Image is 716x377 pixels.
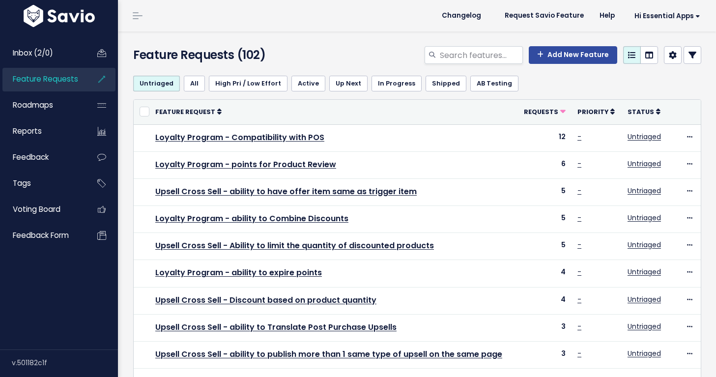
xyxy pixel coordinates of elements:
[2,172,82,195] a: Tags
[517,314,572,341] td: 3
[577,132,581,142] a: -
[13,74,78,84] span: Feature Requests
[2,120,82,143] a: Reports
[2,224,82,247] a: Feedback form
[577,240,581,250] a: -
[628,294,661,304] a: Untriaged
[133,46,313,64] h4: Feature Requests (102)
[517,260,572,287] td: 4
[628,132,661,142] a: Untriaged
[577,108,608,116] span: Priority
[529,46,617,64] a: Add New Feature
[517,206,572,233] td: 5
[628,107,660,116] a: Status
[155,294,376,306] a: Upsell Cross Sell - Discount based on product quantity
[2,146,82,169] a: Feedback
[592,8,623,23] a: Help
[2,42,82,64] a: Inbox (2/0)
[155,267,322,278] a: Loyalty Program - ability to expire points
[524,108,558,116] span: Requests
[13,204,60,214] span: Voting Board
[577,348,581,358] a: -
[13,152,49,162] span: Feedback
[628,240,661,250] a: Untriaged
[13,100,53,110] span: Roadmaps
[209,76,287,91] a: High Pri / Low Effort
[13,178,31,188] span: Tags
[2,198,82,221] a: Voting Board
[155,240,434,251] a: Upsell Cross Sell - Ability to limit the quantity of discounted products
[426,76,466,91] a: Shipped
[517,287,572,314] td: 4
[329,76,368,91] a: Up Next
[155,159,336,170] a: Loyalty Program - points for Product Review
[517,178,572,205] td: 5
[577,186,581,196] a: -
[291,76,325,91] a: Active
[442,12,481,19] span: Changelog
[577,267,581,277] a: -
[623,8,708,24] a: Hi Essential Apps
[21,5,97,27] img: logo-white.9d6f32f41409.svg
[155,321,397,333] a: Upsell Cross Sell - ability to Translate Post Purchase Upsells
[634,12,700,20] span: Hi Essential Apps
[517,124,572,151] td: 12
[184,76,205,91] a: All
[577,294,581,304] a: -
[372,76,422,91] a: In Progress
[13,230,69,240] span: Feedback form
[577,321,581,331] a: -
[155,186,417,197] a: Upsell Cross Sell - ability to have offer item same as trigger item
[577,159,581,169] a: -
[133,76,701,91] ul: Filter feature requests
[470,76,518,91] a: AB Testing
[517,151,572,178] td: 6
[133,76,180,91] a: Untriaged
[12,350,118,376] div: v.501182c1f
[628,108,654,116] span: Status
[628,267,661,277] a: Untriaged
[577,107,615,116] a: Priority
[2,94,82,116] a: Roadmaps
[628,159,661,169] a: Untriaged
[628,321,661,331] a: Untriaged
[155,132,324,143] a: Loyalty Program - Compatibility with POS
[517,342,572,369] td: 3
[155,348,502,360] a: Upsell Cross Sell - ability to publish more than 1 same type of upsell on the same page
[13,126,42,136] span: Reports
[13,48,53,58] span: Inbox (2/0)
[439,46,523,64] input: Search features...
[155,107,222,116] a: Feature Request
[2,68,82,90] a: Feature Requests
[524,107,566,116] a: Requests
[155,213,348,224] a: Loyalty Program - ability to Combine Discounts
[628,186,661,196] a: Untriaged
[577,213,581,223] a: -
[155,108,215,116] span: Feature Request
[497,8,592,23] a: Request Savio Feature
[628,348,661,358] a: Untriaged
[628,213,661,223] a: Untriaged
[517,233,572,260] td: 5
